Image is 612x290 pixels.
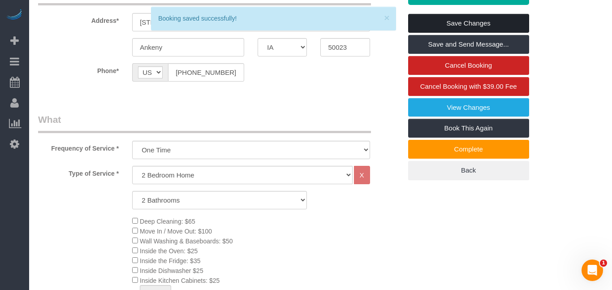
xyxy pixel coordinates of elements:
[408,98,529,117] a: View Changes
[408,119,529,138] a: Book This Again
[132,38,244,56] input: City*
[408,161,529,180] a: Back
[168,63,244,82] input: Phone*
[140,218,195,225] span: Deep Cleaning: $65
[38,113,371,133] legend: What
[408,140,529,159] a: Complete
[140,238,233,245] span: Wall Washing & Baseboards: $50
[600,260,607,267] span: 1
[408,77,529,96] a: Cancel Booking with $39.00 Fee
[140,228,212,235] span: Move In / Move Out: $100
[140,257,200,264] span: Inside the Fridge: $35
[408,14,529,33] a: Save Changes
[140,267,203,274] span: Inside Dishwasher $25
[408,56,529,75] a: Cancel Booking
[408,35,529,54] a: Save and Send Message...
[140,277,220,284] span: Inside Kitchen Cabinets: $25
[582,260,603,281] iframe: Intercom live chat
[31,63,125,75] label: Phone*
[320,38,370,56] input: Zip Code*
[384,13,389,22] button: ×
[420,82,517,90] span: Cancel Booking with $39.00 Fee
[158,14,388,23] div: Booking saved successfully!
[31,141,125,153] label: Frequency of Service *
[5,9,23,22] img: Automaid Logo
[31,166,125,178] label: Type of Service *
[31,13,125,25] label: Address*
[140,247,198,255] span: Inside the Oven: $25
